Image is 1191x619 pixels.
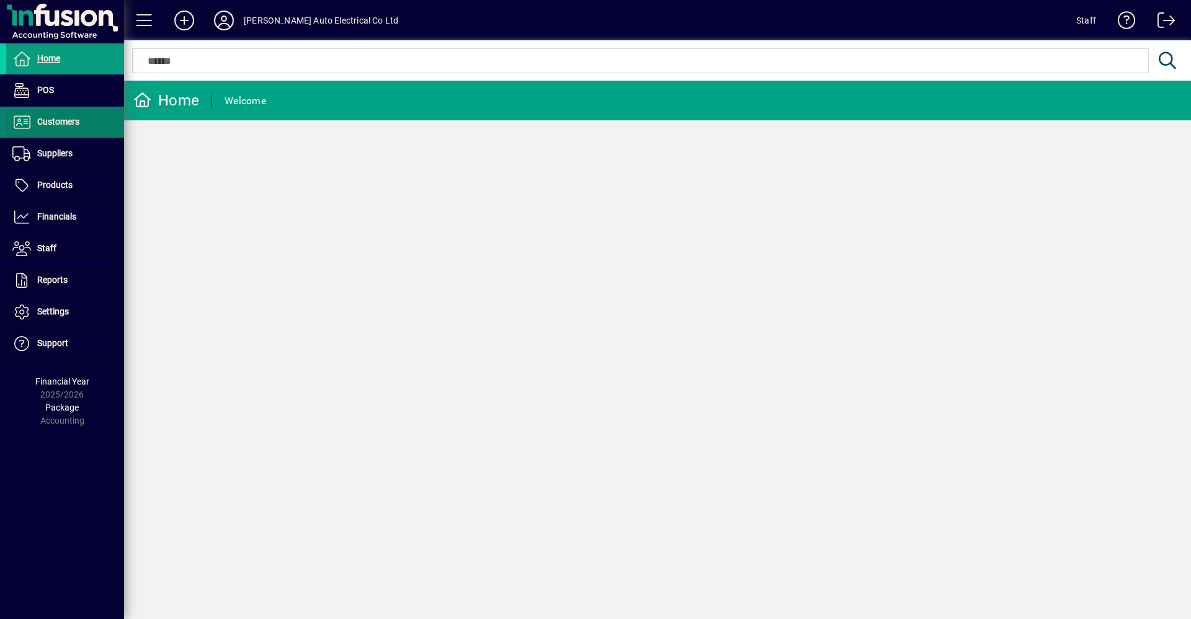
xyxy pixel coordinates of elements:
span: Settings [37,306,69,316]
button: Add [164,9,204,32]
div: Home [133,91,199,110]
span: Financials [37,212,76,221]
a: Financials [6,202,124,233]
span: Reports [37,275,68,285]
span: Financial Year [35,376,89,386]
button: Profile [204,9,244,32]
a: Settings [6,296,124,327]
span: Staff [37,243,56,253]
a: Reports [6,265,124,296]
div: [PERSON_NAME] Auto Electrical Co Ltd [244,11,398,30]
a: Products [6,170,124,201]
span: Products [37,180,73,190]
a: Knowledge Base [1108,2,1136,43]
div: Staff [1076,11,1096,30]
span: Suppliers [37,148,73,158]
span: Support [37,338,68,348]
a: Staff [6,233,124,264]
a: Logout [1148,2,1175,43]
div: Welcome [225,91,266,111]
span: Customers [37,117,79,127]
a: Support [6,328,124,359]
span: Package [45,403,79,412]
a: Customers [6,107,124,138]
a: POS [6,75,124,106]
span: POS [37,85,54,95]
a: Suppliers [6,138,124,169]
span: Home [37,53,60,63]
